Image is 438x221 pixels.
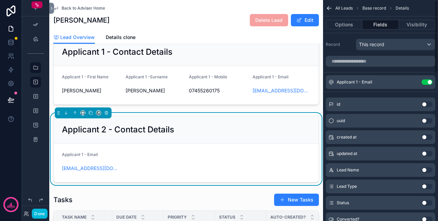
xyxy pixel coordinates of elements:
[62,165,120,172] a: [EMAIL_ADDRESS][DOMAIN_NAME]
[60,34,95,41] span: Lead Overview
[337,167,359,173] span: Lead Name
[337,118,345,123] span: uuid
[337,79,372,85] span: Applicant 1 - Email
[337,151,357,156] span: updated at
[396,5,409,11] span: Details
[62,214,87,220] span: Task Name
[337,200,349,206] span: Status
[337,102,340,107] span: id
[326,20,362,29] button: Options
[356,39,435,50] button: This record
[219,214,235,220] span: Status
[337,184,357,189] span: Lead Type
[32,209,47,219] button: Done
[62,5,105,11] span: Back to Adviser Home
[53,5,105,11] a: Back to Adviser Home
[337,134,357,140] span: created at
[362,20,399,29] button: Fields
[399,20,435,29] button: Visibility
[116,214,137,220] span: Due Date
[53,15,109,25] h1: [PERSON_NAME]
[106,34,136,41] span: Details clone
[335,5,353,11] span: All Leads
[291,14,319,26] button: Edit
[362,5,386,11] span: Base record
[62,152,98,157] span: Applicant 1 - Email
[106,31,136,45] a: Details clone
[53,31,95,44] a: Lead Overview
[326,42,353,47] label: Record
[62,124,174,135] h2: Applicant 2 - Contact Details
[9,201,12,208] p: 4
[7,204,15,209] p: days
[168,214,187,220] span: Priority
[359,41,384,48] span: This record
[270,214,306,220] span: Auto-Created?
